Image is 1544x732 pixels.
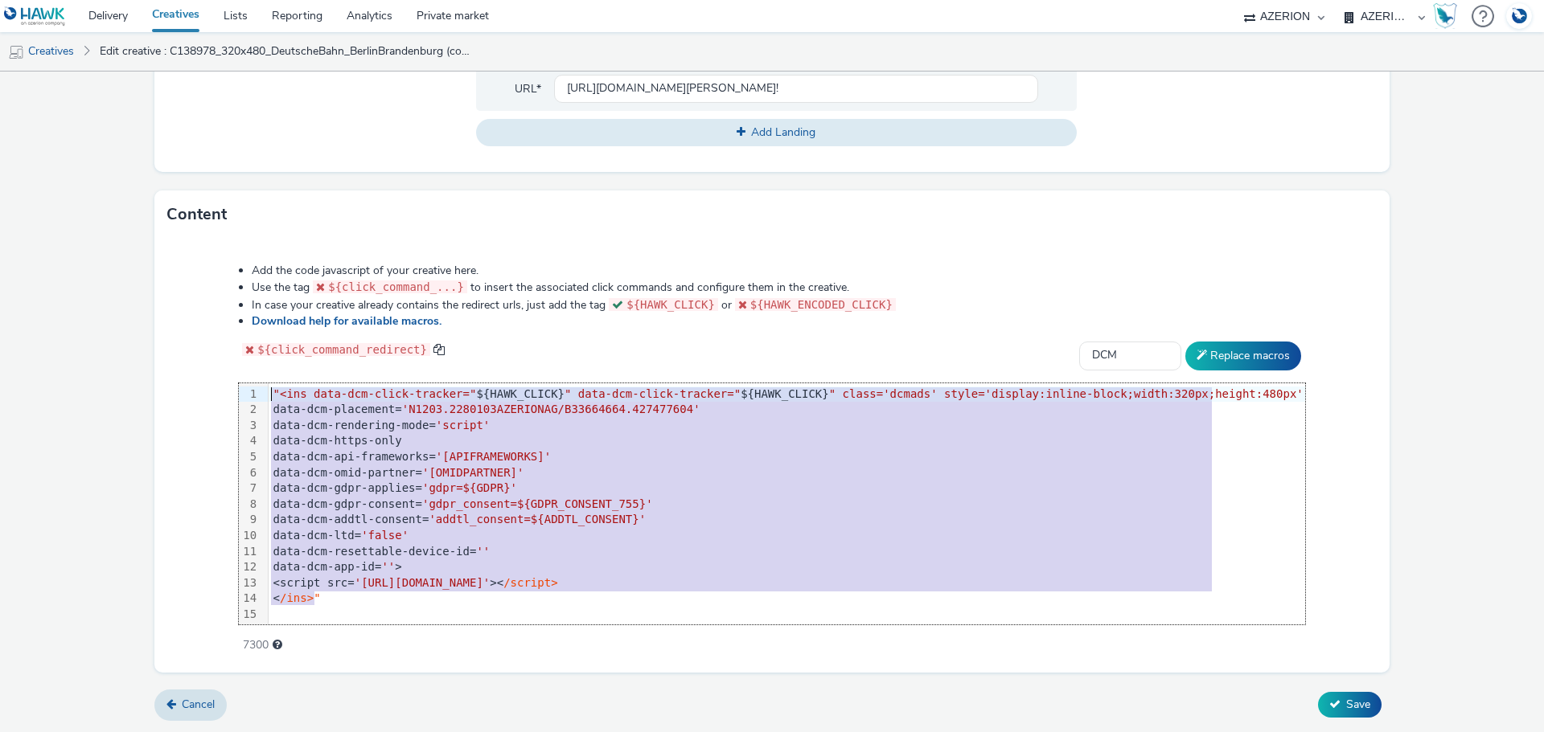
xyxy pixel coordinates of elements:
[269,575,1305,591] div: <script src= ><
[182,697,215,712] span: Cancel
[239,591,259,607] div: 14
[239,433,259,449] div: 4
[257,343,427,356] span: ${click_command_redirect}
[269,512,1305,528] div: data-dcm-addtl-consent=
[269,433,1305,449] div: data-dcm-https-only
[1185,341,1301,370] button: Replace macros
[239,449,259,465] div: 5
[239,386,259,403] div: 1
[8,44,24,60] img: mobile
[239,402,259,418] div: 2
[239,465,259,481] div: 6
[239,497,259,513] div: 8
[355,576,491,589] span: '[URL][DOMAIN_NAME]'
[269,528,1305,544] div: data-dcm-ltd=
[239,607,259,623] div: 15
[1318,692,1382,718] button: Save
[239,544,259,560] div: 11
[436,450,551,463] span: '[APIFRAMEWORKS]'
[402,403,700,415] span: 'N1203.2280103AZERIONAG/B33664664.427477604'
[243,637,269,653] span: 7300
[239,528,259,544] div: 10
[422,481,517,494] span: 'gdpr=${GDPR}'
[269,418,1305,434] div: data-dcm-rendering-mode=
[750,298,893,311] span: ${HAWK_ENCODED_CLICK}
[361,529,409,542] span: 'false'
[436,419,490,431] span: 'script'
[1507,3,1531,30] img: Account DE
[429,513,646,525] span: 'addtl_consent=${ADDTL_CONSENT}'
[273,387,477,400] span: "<ins data-dcm-click-tracker="
[239,559,259,575] div: 12
[554,75,1038,103] input: url...
[269,559,1305,575] div: data-dcm-app-id= >
[381,560,395,573] span: ''
[239,512,259,528] div: 9
[433,344,445,355] span: copy to clipboard
[422,497,653,510] span: 'gdpr_consent=${GDPR_CONSENT_755}'
[476,545,490,558] span: ''
[92,32,478,71] a: Edit creative : C138978_320x480_DeutscheBahn_BerlinBrandenburg (copy)
[328,280,464,293] span: ${click_command_...}
[166,202,227,227] h3: Content
[422,466,524,479] span: '[OMIDPARTNER]'
[626,298,715,311] span: ${HAWK_CLICK}
[269,591,1305,607] div: <
[239,575,259,591] div: 13
[252,279,1305,296] li: Use the tag to insert the associated click commands and configure them in the creative.
[1433,3,1457,29] img: Hawk Academy
[273,637,282,653] div: Maximum recommended length: 3000 characters.
[269,386,1305,403] div: ${HAWK_CLICK} ${HAWK_CLICK}
[252,263,1305,279] li: Add the code javascript of your creative here.
[252,296,1305,313] li: In case your creative already contains the redirect urls, just add the tag or
[269,449,1305,465] div: data-dcm-api-frameworks=
[476,119,1077,146] button: Add Landing
[751,125,815,140] span: Add Landing
[239,418,259,434] div: 3
[280,591,321,604] span: /ins>"
[269,481,1305,497] div: data-dcm-gdpr-applies=
[1346,697,1370,712] span: Save
[154,689,227,720] a: Cancel
[1433,3,1464,29] a: Hawk Academy
[239,481,259,497] div: 7
[503,576,557,589] span: /script>
[829,387,1304,400] span: " class='dcmads' style='display:inline-block;width:320px;height:480px'
[252,313,448,329] a: Download help for available macros.
[269,402,1305,418] div: data-dcm-placement=
[4,6,66,27] img: undefined Logo
[269,544,1305,560] div: data-dcm-resettable-device-id=
[269,497,1305,513] div: data-dcm-gdpr-consent=
[565,387,741,400] span: " data-dcm-click-tracker="
[269,465,1305,481] div: data-dcm-omid-partner=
